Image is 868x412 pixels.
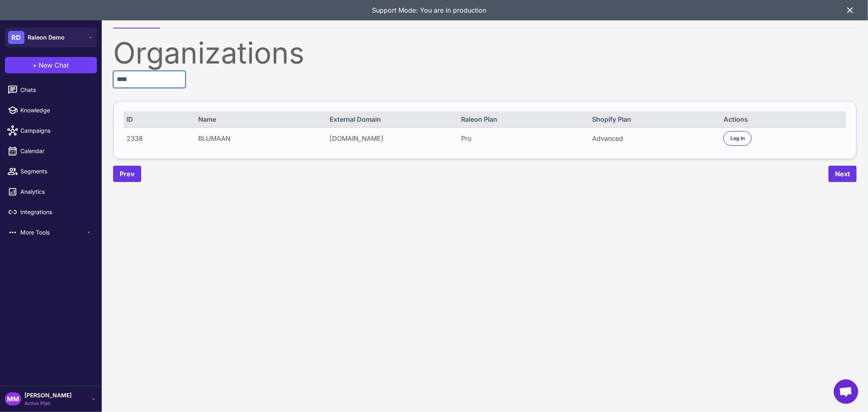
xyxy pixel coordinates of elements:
[20,106,92,115] span: Knowledge
[3,183,98,200] a: Analytics
[24,391,72,400] span: [PERSON_NAME]
[3,204,98,221] a: Integrations
[24,400,72,407] span: Active Plan
[113,166,141,182] button: Prev
[127,114,186,124] div: ID
[127,134,186,143] div: 2338
[20,147,92,156] span: Calendar
[198,134,318,143] div: BLUMAAN
[593,114,712,124] div: Shopify Plan
[730,135,745,142] span: Log In
[5,392,21,405] div: MM
[3,122,98,139] a: Campaigns
[198,114,318,124] div: Name
[461,134,581,143] div: Pro
[593,134,712,143] div: Advanced
[834,379,858,404] a: Open chat
[3,81,98,99] a: Chats
[8,31,24,44] div: RD
[28,33,65,42] span: Raleon Demo
[330,134,449,143] div: [DOMAIN_NAME]
[724,114,843,124] div: Actions
[39,60,69,70] span: New Chat
[20,228,85,237] span: More Tools
[829,166,857,182] button: Next
[5,57,97,73] button: +New Chat
[3,163,98,180] a: Segments
[20,85,92,94] span: Chats
[33,60,37,70] span: +
[330,114,449,124] div: External Domain
[20,126,92,135] span: Campaigns
[20,208,92,217] span: Integrations
[20,187,92,196] span: Analytics
[20,167,92,176] span: Segments
[113,38,857,68] div: Organizations
[3,102,98,119] a: Knowledge
[3,142,98,160] a: Calendar
[5,28,97,47] button: RDRaleon Demo
[461,114,581,124] div: Raleon Plan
